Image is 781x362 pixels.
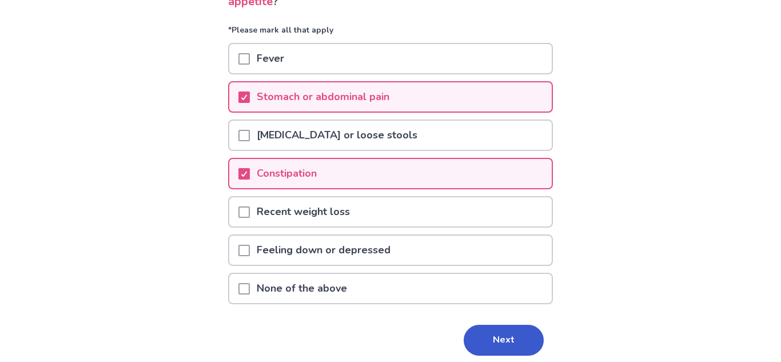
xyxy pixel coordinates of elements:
[250,121,424,150] p: [MEDICAL_DATA] or loose stools
[250,82,396,112] p: Stomach or abdominal pain
[250,159,324,188] p: Constipation
[250,236,397,265] p: Feeling down or depressed
[250,197,357,226] p: Recent weight loss
[250,274,354,303] p: None of the above
[250,44,291,73] p: Fever
[228,24,553,43] p: *Please mark all that apply
[464,325,544,356] button: Next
